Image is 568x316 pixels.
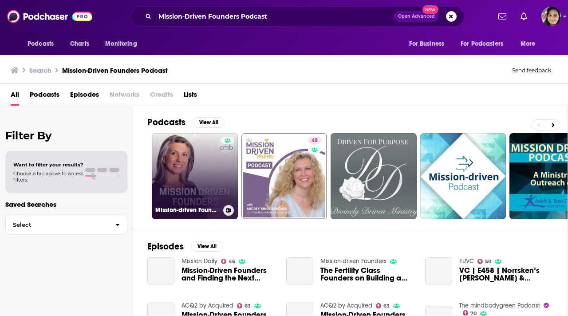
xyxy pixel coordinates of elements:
[70,38,89,50] span: Charts
[150,87,173,106] span: Credits
[130,6,464,27] div: Search podcasts, credits, & more...
[181,302,233,309] a: ACQ2 by Acquired
[7,8,92,25] img: Podchaser - Follow, Share and Rate Podcasts
[541,7,561,26] span: Logged in as shelbyjanner
[459,302,540,309] a: The mindbodygreen Podcast
[459,267,553,282] span: VC | E458 | Norrsken’s [PERSON_NAME] & [PERSON_NAME] on Impact-Driven EU Policy & Supporting Miss...
[11,87,19,106] a: All
[147,117,185,128] h2: Podcasts
[152,133,238,219] a: Mission-driven Founders
[485,260,491,264] span: 50
[29,66,51,75] h3: Search
[62,66,168,75] h3: Mission-Driven Founders Podcast
[495,9,510,24] a: Show notifications dropdown
[394,11,439,22] button: Open AdvancedNew
[221,259,236,264] a: 46
[459,257,474,265] a: EUVC
[422,5,438,14] span: New
[21,36,65,52] button: open menu
[5,200,127,209] p: Saved Searches
[376,303,390,308] a: 63
[470,312,477,316] span: 70
[30,87,59,106] a: Podcasts
[110,87,139,106] span: Networks
[409,38,444,50] span: For Business
[514,36,547,52] button: open menu
[403,36,455,52] button: open menu
[509,67,554,74] button: Send feedback
[320,267,414,282] a: The Fertility Class Founders on Building a Mission-Driven Women’s Health Business
[155,206,220,214] h3: Mission-driven Founders
[312,136,318,145] span: 48
[147,117,225,128] a: PodcastsView All
[461,38,503,50] span: For Podcasters
[13,170,83,183] span: Choose a tab above to access filters.
[455,36,516,52] button: open menu
[425,257,452,284] a: VC | E458 | Norrsken’s Sara Kappelmark & Willem Vriesendorp on Impact-Driven EU Policy & Supporti...
[105,38,137,50] span: Monitoring
[99,36,148,52] button: open menu
[459,267,553,282] a: VC | E458 | Norrsken’s Sara Kappelmark & Willem Vriesendorp on Impact-Driven EU Policy & Supporti...
[13,162,83,168] span: Want to filter your results?
[181,257,217,265] a: Mission Daily
[463,310,477,316] a: 70
[286,257,313,284] a: The Fertility Class Founders on Building a Mission-Driven Women’s Health Business
[245,304,251,308] span: 63
[191,241,223,252] button: View All
[70,87,99,106] a: Episodes
[147,241,184,252] h2: Episodes
[320,257,387,265] a: Mission-driven Founders
[229,260,235,264] span: 46
[193,117,225,128] button: View All
[541,7,561,26] button: Show profile menu
[64,36,95,52] a: Charts
[147,241,223,252] a: EpisodesView All
[181,267,276,282] a: Mission-Driven Founders and Finding the Next Generation of Leaders
[6,222,108,228] span: Select
[541,7,561,26] img: User Profile
[5,215,127,235] button: Select
[308,137,321,144] a: 48
[320,302,372,309] a: ACQ2 by Acquired
[521,38,536,50] span: More
[477,259,492,264] a: 50
[383,304,390,308] span: 63
[28,38,54,50] span: Podcasts
[147,257,174,284] a: Mission-Driven Founders and Finding the Next Generation of Leaders
[237,303,251,308] a: 63
[398,14,435,19] span: Open Advanced
[184,87,197,106] a: Lists
[241,133,327,219] a: 48
[517,9,531,24] a: Show notifications dropdown
[155,9,394,24] input: Search podcasts, credits, & more...
[5,129,127,142] h2: Filter By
